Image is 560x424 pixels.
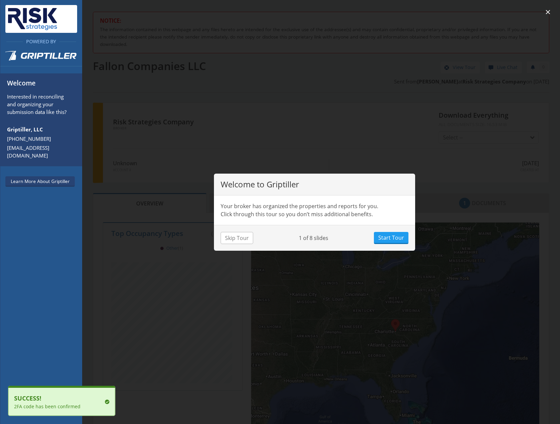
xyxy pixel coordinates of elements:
img: Risk Strategies Company [5,5,60,33]
button: Start Tour [374,232,408,244]
span: Powered By [23,38,59,45]
span: Start Tour [378,234,404,242]
button: Skip Tour [221,232,253,244]
strong: Griptiller, LLC [7,126,43,133]
div: 2FA code has been confirmed [14,403,85,410]
p: Interested in reconciling and organizing your submission data like this? [7,93,72,117]
a: Griptiller [0,45,82,70]
a: [EMAIL_ADDRESS][DOMAIN_NAME] [7,144,72,160]
p: Click through this tour so you don’t miss additional benefits. [221,210,408,218]
p: Welcome to Griptiller [221,180,408,188]
a: Learn More About Griptiller [5,176,75,187]
h6: Welcome [7,78,72,93]
p: Your broker has organized the properties and reports for you. [221,202,408,210]
div: 1 of 8 slides [299,234,328,242]
b: Success! [14,394,85,403]
a: [PHONE_NUMBER] [7,135,72,143]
